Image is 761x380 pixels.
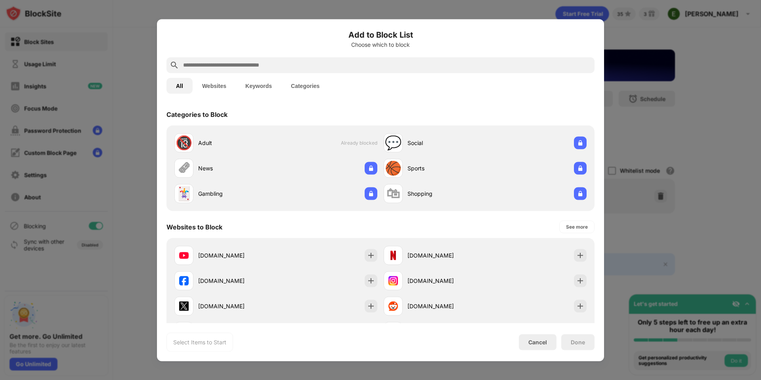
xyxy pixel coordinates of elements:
div: [DOMAIN_NAME] [198,302,276,310]
div: Websites to Block [166,223,222,231]
img: favicons [179,250,189,260]
img: favicons [179,301,189,311]
div: News [198,164,276,172]
div: 🏀 [385,160,402,176]
div: Done [571,339,585,345]
div: [DOMAIN_NAME] [198,251,276,260]
div: Categories to Block [166,110,228,118]
div: [DOMAIN_NAME] [407,277,485,285]
div: See more [566,223,588,231]
span: Already blocked [341,140,377,146]
div: 🗞 [177,160,191,176]
button: Websites [193,78,236,94]
h6: Add to Block List [166,29,595,40]
img: favicons [388,250,398,260]
div: Shopping [407,189,485,198]
img: favicons [388,301,398,311]
div: Select Items to Start [173,338,226,346]
div: 💬 [385,135,402,151]
img: favicons [388,276,398,285]
div: [DOMAIN_NAME] [407,251,485,260]
div: Adult [198,139,276,147]
div: Cancel [528,339,547,346]
button: All [166,78,193,94]
img: favicons [179,276,189,285]
div: Social [407,139,485,147]
button: Keywords [236,78,281,94]
img: search.svg [170,60,179,70]
div: 🔞 [176,135,192,151]
div: [DOMAIN_NAME] [407,302,485,310]
button: Categories [281,78,329,94]
div: Choose which to block [166,41,595,48]
div: [DOMAIN_NAME] [198,277,276,285]
div: Gambling [198,189,276,198]
div: 🃏 [176,185,192,202]
div: Sports [407,164,485,172]
div: 🛍 [386,185,400,202]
